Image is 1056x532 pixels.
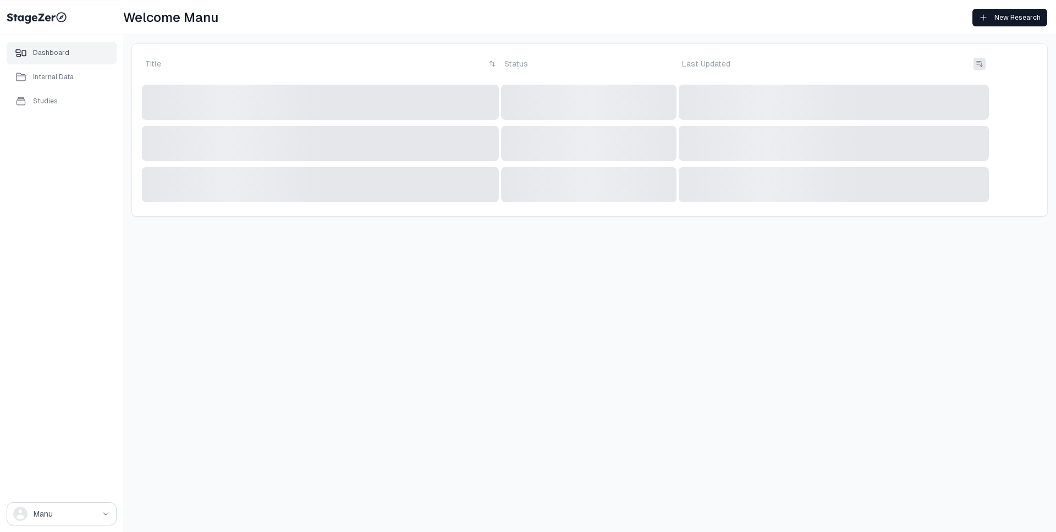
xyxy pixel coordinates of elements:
[972,9,1047,26] a: New Research
[34,508,53,519] span: Manu
[33,73,74,81] div: Internal Data
[500,53,678,75] td: Status
[141,53,500,75] td: Title
[489,58,496,69] button: drop down button
[123,9,218,26] h1: Welcome Manu
[7,502,117,525] button: drop down button
[7,66,117,88] a: Internal Data
[33,97,58,106] div: Studies
[678,53,991,75] td: Last Updated
[7,42,117,64] a: Dashboard
[33,48,69,57] div: Dashboard
[7,90,117,112] a: Studies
